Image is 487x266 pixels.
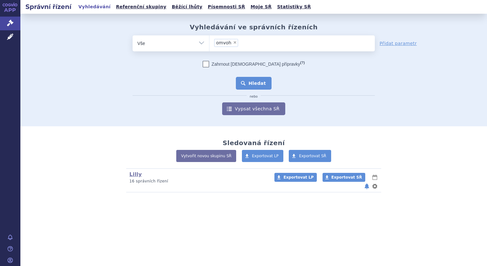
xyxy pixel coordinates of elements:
a: Písemnosti SŘ [206,3,247,11]
button: lhůty [372,174,378,181]
a: Vyhledávání [76,3,113,11]
i: nebo [247,95,261,99]
a: Vytvořit novou skupinu SŘ [176,150,236,162]
a: Přidat parametr [380,40,417,47]
span: Exportovat SŘ [299,154,326,158]
button: Hledat [236,77,272,90]
a: Běžící lhůty [170,3,204,11]
a: Vypsat všechna SŘ [222,102,285,115]
h2: Správní řízení [20,2,76,11]
h2: Sledovaná řízení [222,139,285,147]
span: Exportovat LP [283,175,314,180]
a: Exportovat SŘ [323,173,365,182]
a: Statistiky SŘ [275,3,313,11]
label: Zahrnout [DEMOGRAPHIC_DATA] přípravky [203,61,305,67]
span: × [233,41,237,44]
abbr: (?) [300,61,305,65]
span: Exportovat LP [252,154,279,158]
span: Exportovat SŘ [331,175,362,180]
a: Exportovat LP [274,173,317,182]
p: 16 správních řízení [129,179,266,184]
button: notifikace [364,182,370,190]
a: Moje SŘ [249,3,273,11]
a: Lilly [129,171,142,177]
a: Referenční skupiny [114,3,168,11]
a: Exportovat LP [242,150,284,162]
button: nastavení [372,182,378,190]
input: omvoh [240,39,260,47]
h2: Vyhledávání ve správních řízeních [190,23,318,31]
span: omvoh [216,41,231,45]
a: Exportovat SŘ [289,150,331,162]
